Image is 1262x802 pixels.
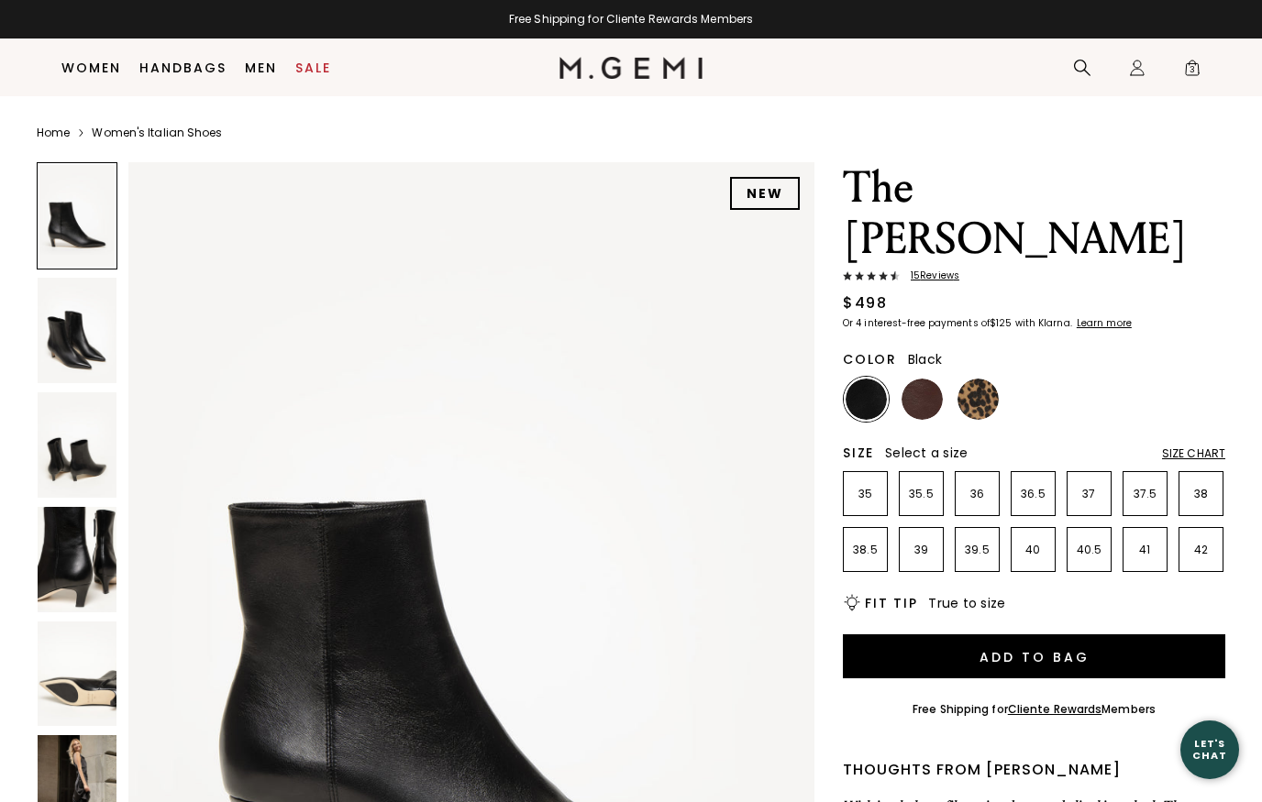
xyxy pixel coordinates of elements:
a: Learn more [1075,318,1132,329]
klarna-placement-style-body: with Klarna [1015,316,1075,330]
a: Women [61,60,121,75]
span: Select a size [885,444,968,462]
p: 37.5 [1124,487,1167,501]
p: 40 [1012,543,1055,557]
klarna-placement-style-body: Or 4 interest-free payments of [843,316,990,330]
span: 15 Review s [900,270,959,281]
p: 35.5 [900,487,943,501]
a: Women's Italian Shoes [92,126,222,140]
img: M.Gemi [559,57,703,79]
a: Men [245,60,277,75]
img: The Delfina [38,392,116,498]
p: 38.5 [844,543,887,557]
p: 37 [1068,487,1111,501]
div: $498 [843,292,887,314]
klarna-placement-style-amount: $125 [990,316,1012,330]
a: Cliente Rewards [1008,701,1102,717]
h2: Fit Tip [865,596,917,610]
span: 3 [1183,62,1201,81]
img: The Delfina [38,278,116,383]
p: 39.5 [956,543,999,557]
span: Black [908,350,942,368]
div: Free Shipping for Members [913,702,1156,717]
p: 38 [1179,487,1223,501]
p: 41 [1124,543,1167,557]
div: Thoughts from [PERSON_NAME] [843,759,1225,781]
h1: The [PERSON_NAME] [843,162,1225,265]
a: Home [37,126,70,140]
img: The Delfina [38,621,116,727]
a: Handbags [139,60,227,75]
img: Leopard [958,379,999,420]
p: 40.5 [1068,543,1111,557]
p: 36 [956,487,999,501]
img: Black [846,379,887,420]
a: Sale [295,60,331,75]
h2: Color [843,352,897,367]
div: Let's Chat [1180,738,1239,761]
h2: Size [843,445,874,460]
button: Add to Bag [843,634,1225,678]
p: 39 [900,543,943,557]
div: Size Chart [1162,446,1225,461]
p: 36.5 [1012,487,1055,501]
p: 42 [1179,543,1223,557]
p: 35 [844,487,887,501]
a: 15Reviews [843,270,1225,285]
klarna-placement-style-cta: Learn more [1077,316,1132,330]
img: Chocolate [902,379,943,420]
span: True to size [928,594,1005,612]
div: NEW [730,177,800,210]
img: The Delfina [38,507,116,612]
